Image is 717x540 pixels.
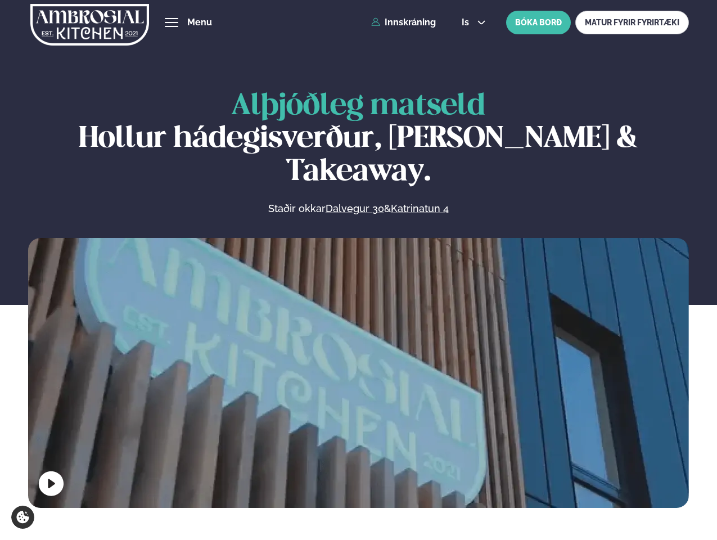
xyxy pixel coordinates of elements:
[453,18,495,27] button: is
[575,11,689,34] a: MATUR FYRIR FYRIRTÆKI
[462,18,472,27] span: is
[11,506,34,529] a: Cookie settings
[506,11,571,34] button: BÓKA BORÐ
[371,17,436,28] a: Innskráning
[326,202,384,215] a: Dalvegur 30
[165,16,178,29] button: hamburger
[30,2,149,48] img: logo
[146,202,571,215] p: Staðir okkar &
[231,92,485,120] span: Alþjóðleg matseld
[28,90,689,188] h1: Hollur hádegisverður, [PERSON_NAME] & Takeaway.
[391,202,449,215] a: Katrinatun 4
